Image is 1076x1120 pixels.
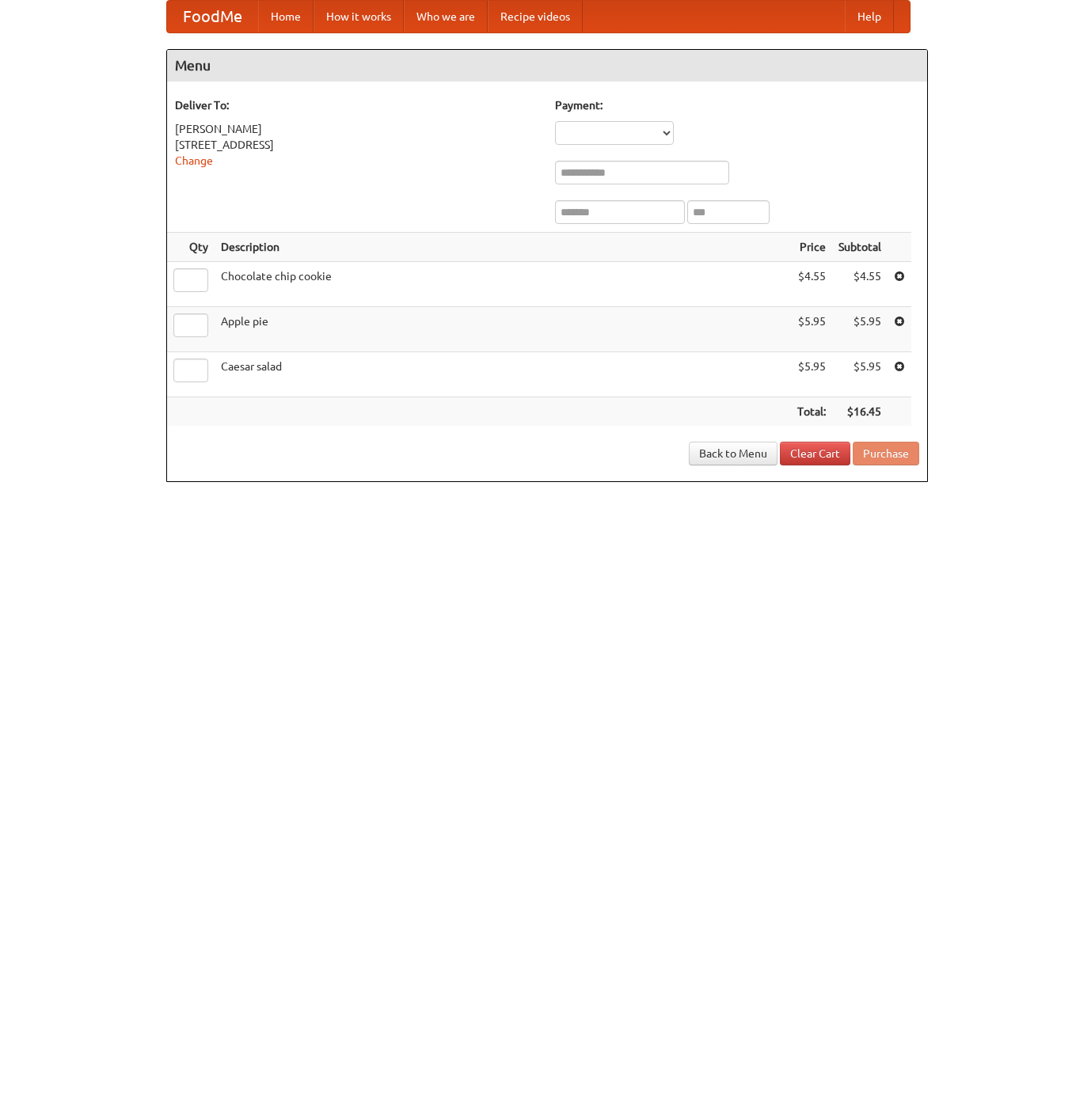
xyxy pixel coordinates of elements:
[853,442,919,465] button: Purchase
[175,121,539,137] div: [PERSON_NAME]
[314,1,404,32] a: How it works
[832,262,888,307] td: $4.55
[215,233,791,262] th: Description
[167,50,927,82] h4: Menu
[791,307,832,352] td: $5.95
[845,1,894,32] a: Help
[832,307,888,352] td: $5.95
[175,154,213,167] a: Change
[404,1,488,32] a: Who we are
[791,233,832,262] th: Price
[832,352,888,397] td: $5.95
[215,262,791,307] td: Chocolate chip cookie
[780,442,850,465] a: Clear Cart
[832,397,888,427] th: $16.45
[258,1,314,32] a: Home
[488,1,583,32] a: Recipe videos
[215,352,791,397] td: Caesar salad
[791,352,832,397] td: $5.95
[791,397,832,427] th: Total:
[167,1,258,32] a: FoodMe
[689,442,778,465] a: Back to Menu
[167,233,215,262] th: Qty
[175,97,539,113] h5: Deliver To:
[555,97,919,113] h5: Payment:
[791,262,832,307] td: $4.55
[175,137,539,153] div: [STREET_ADDRESS]
[832,233,888,262] th: Subtotal
[215,307,791,352] td: Apple pie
